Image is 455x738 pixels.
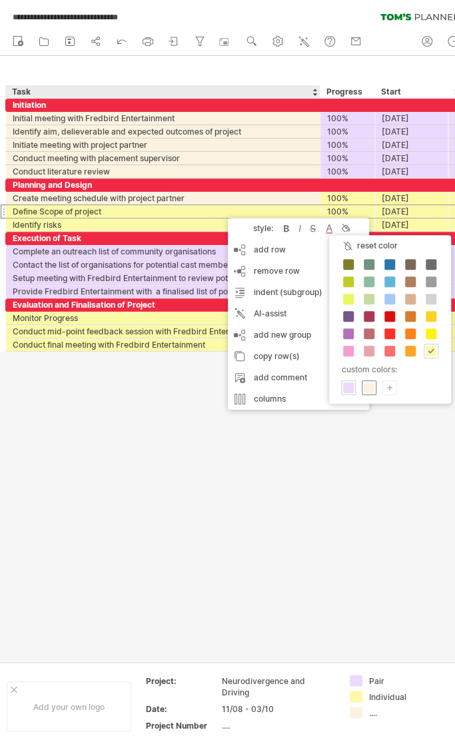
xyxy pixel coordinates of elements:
[222,703,334,714] div: 11/08 - 03/10
[13,285,313,298] div: Provide Fredbird Entertainment with a finalised list of potential cast members
[382,152,441,165] div: [DATE]
[13,192,313,204] div: Create meeting schedule with project partner
[383,381,396,394] div: +
[233,223,280,233] div: style:
[228,367,369,388] div: add comment
[13,325,313,338] div: Conduct mid-point feedback session with Fredbird Entertainment
[228,303,369,324] div: AI-assist
[13,338,313,351] div: Conduct final meeting with Fredbird Entertainment
[13,272,313,284] div: Setup meeting with Fredbird Entertainment to review potential cast members
[382,218,441,231] div: [DATE]
[382,205,441,218] div: [DATE]
[327,139,368,151] div: 100%
[327,192,368,204] div: 100%
[327,112,368,125] div: 100%
[13,245,313,258] div: Complete an outreach list of community organisations
[13,165,313,178] div: Conduct literature review
[228,346,369,367] div: copy row(s)
[13,218,313,231] div: Identify risks
[382,125,441,138] div: [DATE]
[382,192,441,204] div: [DATE]
[13,298,313,311] div: Evaluation and Finalisation of Project
[13,152,313,165] div: Conduct meeting with placement supervisor
[327,165,368,178] div: 100%
[327,125,368,138] div: 100%
[146,703,219,714] div: Date:
[146,675,219,686] div: Project:
[13,179,313,191] div: Planning and Design
[254,266,300,276] span: remove row
[7,681,131,731] div: Add your own logo
[369,675,442,686] div: Pair
[13,232,313,244] div: Execution of Task
[13,139,313,151] div: Initiate meeting with project partner
[228,324,369,346] div: add new group
[327,205,368,218] div: 100%
[329,235,451,256] div: reset color
[381,85,440,99] div: Start
[12,85,312,99] div: Task
[326,85,367,99] div: Progress
[228,239,369,260] div: add row
[382,112,441,125] div: [DATE]
[13,312,313,324] div: Monitor Progress
[146,719,219,731] div: Project Number
[369,691,442,702] div: Individual
[13,125,313,138] div: Identify aim, delieverable and expected outcomes of project
[13,258,313,271] div: Contact the list of organisations for potential cast members
[222,675,334,697] div: Neurodivergence and Driving
[13,99,313,111] div: Initiation
[336,360,440,378] div: custom colors:
[222,719,334,731] div: ....
[369,707,442,718] div: ....
[13,112,313,125] div: Initial meeting with Fredbird Entertainment
[382,165,441,178] div: [DATE]
[327,152,368,165] div: 100%
[382,139,441,151] div: [DATE]
[228,282,369,303] div: indent (subgroup)
[228,388,369,410] div: columns
[13,205,313,218] div: Define Scope of project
